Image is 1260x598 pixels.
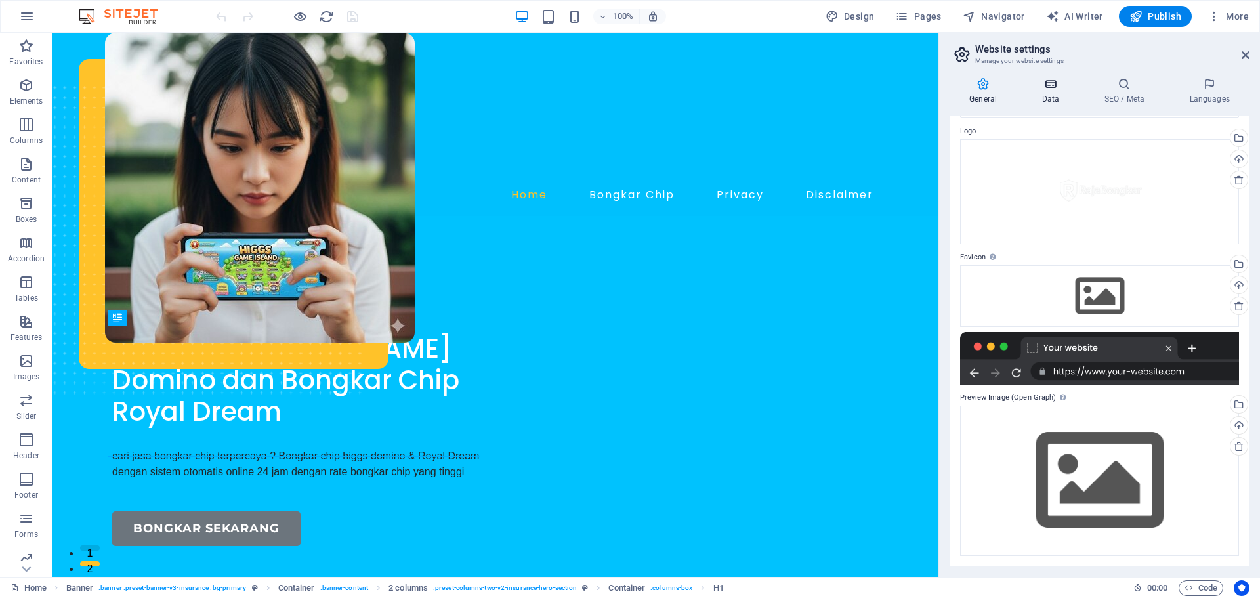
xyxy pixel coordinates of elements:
span: : [1156,583,1158,593]
h4: SEO / Meta [1084,77,1169,105]
span: 00 00 [1147,580,1167,596]
i: This element is a customizable preset [252,584,258,591]
div: Select files from the file manager, stock photos, or upload file(s) [960,406,1239,556]
span: Click to select. Double-click to edit [388,580,428,596]
div: rajabongkar-W0r5rpj-p6PKaTzZcBRcXA.png [960,139,1239,244]
h6: Session time [1133,580,1168,596]
h4: Languages [1169,77,1249,105]
p: Accordion [8,253,45,264]
button: Navigator [957,6,1030,27]
p: Footer [14,490,38,500]
i: This element is a customizable preset [582,584,588,591]
button: 1 [28,513,47,518]
p: Content [12,175,41,185]
nav: breadcrumb [66,580,724,596]
span: Code [1185,580,1217,596]
span: Click to select. Double-click to edit [713,580,724,596]
button: 2 [28,528,47,534]
div: Design (Ctrl+Alt+Y) [820,6,880,27]
span: Design [826,10,875,23]
button: More [1202,6,1254,27]
p: Slider [16,411,37,421]
p: Elements [10,96,43,106]
span: . columns-box [650,580,692,596]
h3: Manage your website settings [975,55,1223,67]
button: Click here to leave preview mode and continue editing [292,9,308,24]
span: Click to select. Double-click to edit [608,580,645,596]
p: Boxes [16,214,37,224]
img: Editor Logo [75,9,174,24]
span: Navigator [963,10,1025,23]
span: . banner .preset-banner-v3-insurance .bg-primary [98,580,246,596]
i: Reload page [319,9,334,24]
a: Click to cancel selection. Double-click to open Pages [10,580,47,596]
span: . preset-columns-two-v2-insurance-hero-section [433,580,577,596]
span: More [1207,10,1249,23]
button: Design [820,6,880,27]
span: Publish [1129,10,1181,23]
label: Logo [960,123,1239,139]
button: 100% [593,9,640,24]
span: AI Writer [1046,10,1103,23]
span: Click to select. Double-click to edit [278,580,315,596]
p: Forms [14,529,38,540]
label: Preview Image (Open Graph) [960,390,1239,406]
button: Usercentrics [1234,580,1249,596]
p: Tables [14,293,38,303]
p: Columns [10,135,43,146]
h2: Website settings [975,43,1249,55]
h4: Data [1022,77,1084,105]
p: Features [10,332,42,343]
button: AI Writer [1041,6,1108,27]
div: Select files from the file manager, stock photos, or upload file(s) [960,265,1239,327]
span: . banner-content [320,580,368,596]
label: Favicon [960,249,1239,265]
button: Publish [1119,6,1192,27]
p: Header [13,450,39,461]
span: Pages [895,10,941,23]
i: On resize automatically adjust zoom level to fit chosen device. [647,11,659,22]
button: Code [1179,580,1223,596]
button: reload [318,9,334,24]
button: Pages [890,6,946,27]
p: Favorites [9,56,43,67]
h4: General [950,77,1022,105]
span: Click to select. Double-click to edit [66,580,94,596]
h6: 100% [613,9,634,24]
p: Images [13,372,40,382]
